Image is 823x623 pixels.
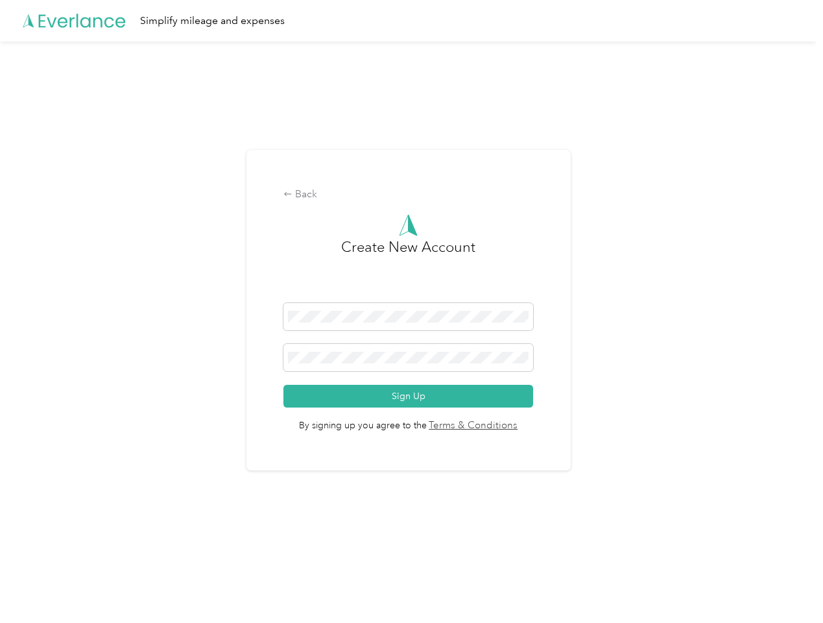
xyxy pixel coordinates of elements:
[140,13,285,29] div: Simplify mileage and expenses
[427,419,518,434] a: Terms & Conditions
[283,385,533,408] button: Sign Up
[283,408,533,434] span: By signing up you agree to the
[283,187,533,202] div: Back
[341,236,475,303] h3: Create New Account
